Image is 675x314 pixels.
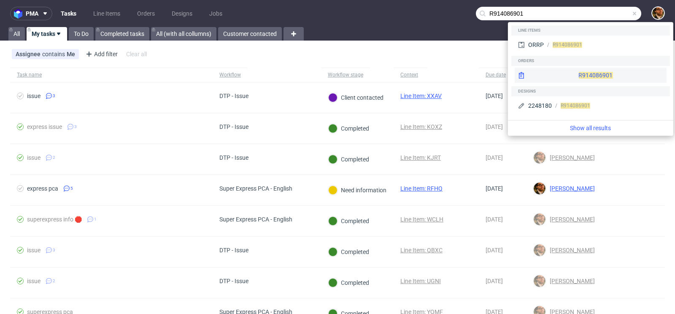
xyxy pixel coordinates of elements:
[167,7,197,20] a: Designs
[53,278,55,284] span: 2
[534,244,545,256] img: Matteo Corsico
[17,71,206,79] span: Task name
[328,186,386,195] div: Need information
[400,93,442,99] a: Line Item: XXAV
[486,247,503,254] span: [DATE]
[486,154,503,161] span: [DATE]
[553,42,582,48] span: R914086901
[400,216,443,223] a: Line Item: WCLH
[328,247,369,257] div: Completed
[219,185,292,192] div: Super Express PCA - English
[528,41,544,49] div: ORRP
[27,185,58,192] div: express pca
[95,27,149,41] a: Completed tasks
[400,154,441,161] a: Line Item: KJRT
[219,123,248,130] div: DTP - Issue
[219,216,292,223] div: Super Express PCA - English
[546,216,595,223] span: [PERSON_NAME]
[534,213,545,225] img: Matteo Corsico
[53,154,55,161] span: 2
[27,93,40,99] div: issue
[70,185,73,192] span: 5
[204,7,227,20] a: Jobs
[67,51,75,57] div: Me
[88,7,125,20] a: Line Items
[218,27,282,41] a: Customer contacted
[151,27,216,41] a: All (with all collumns)
[328,93,383,102] div: Client contacted
[546,278,595,284] span: [PERSON_NAME]
[528,101,552,110] div: 2248180
[511,56,670,66] div: Orders
[16,51,42,57] span: Assignee
[27,154,40,161] div: issue
[74,123,77,130] span: 3
[328,278,369,287] div: Completed
[82,47,119,61] div: Add filter
[328,216,369,226] div: Completed
[486,278,503,284] span: [DATE]
[42,51,67,57] span: contains
[124,48,148,60] div: Clear all
[400,247,443,254] a: Line Item: QBXC
[53,93,55,99] span: 3
[219,93,248,99] div: DTP - Issue
[219,278,248,284] div: DTP - Issue
[511,25,670,35] div: Line items
[27,278,40,284] div: issue
[132,7,160,20] a: Orders
[219,71,241,78] div: Workflow
[10,7,52,20] button: pma
[534,152,545,164] img: Matteo Corsico
[486,71,519,79] span: Due date
[546,247,595,254] span: [PERSON_NAME]
[546,154,595,161] span: [PERSON_NAME]
[400,123,442,130] a: Line Item: KOXZ
[27,27,67,41] a: My tasks
[27,216,82,223] div: superexpress info 🛑
[14,9,26,19] img: logo
[400,71,421,78] div: Context
[56,7,81,20] a: Tasks
[94,216,97,223] span: 1
[219,154,248,161] div: DTP - Issue
[534,183,545,194] img: Matteo Corsico
[546,185,595,192] span: [PERSON_NAME]
[534,275,545,287] img: Matteo Corsico
[511,86,670,96] div: Designs
[328,155,369,164] div: Completed
[219,247,248,254] div: DTP - Issue
[8,27,25,41] a: All
[486,93,503,99] span: [DATE]
[400,278,441,284] a: Line Item: UGNI
[27,247,40,254] div: issue
[328,124,369,133] div: Completed
[561,103,590,109] span: R914086901
[652,7,664,19] img: Matteo Corsico
[69,27,94,41] a: To Do
[511,124,670,132] a: Show all results
[26,11,38,16] span: pma
[53,247,55,254] span: 3
[400,185,443,192] a: Line Item: RFHQ
[486,123,503,130] span: [DATE]
[328,71,363,78] div: Workflow stage
[27,123,62,130] div: express issue
[486,185,503,192] span: [DATE]
[578,72,613,79] span: R914086901
[486,216,503,223] span: [DATE]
